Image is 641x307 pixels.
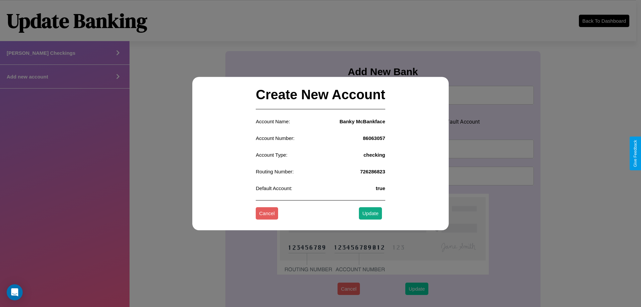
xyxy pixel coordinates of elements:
h4: 86063057 [363,135,385,141]
p: Account Number: [256,134,294,143]
p: Default Account: [256,184,292,193]
p: Routing Number: [256,167,293,176]
p: Account Name: [256,117,290,126]
h4: true [376,185,385,191]
div: Give Feedback [633,140,638,167]
h4: checking [364,152,385,158]
h4: 726286823 [360,169,385,174]
div: Open Intercom Messenger [7,284,23,300]
button: Cancel [256,207,278,220]
button: Update [359,207,382,220]
h2: Create New Account [256,81,385,109]
p: Account Type: [256,150,287,159]
h4: Banky McBankface [340,119,385,124]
